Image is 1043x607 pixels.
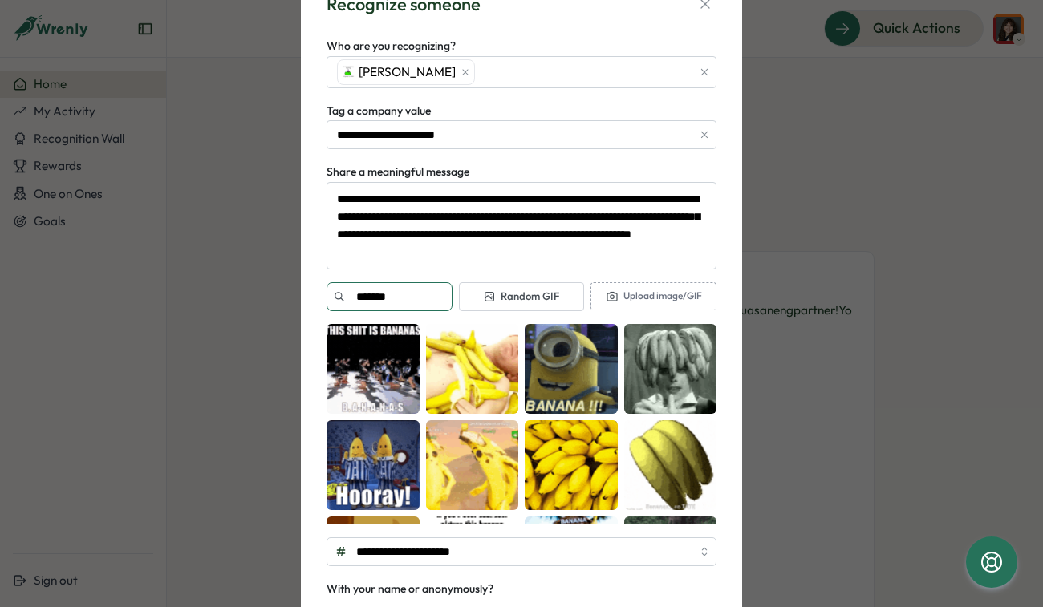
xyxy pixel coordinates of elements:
label: Share a meaningful message [327,164,469,181]
img: Yazeed Loonat [341,65,355,79]
label: Tag a company value [327,103,431,120]
label: Who are you recognizing? [327,38,456,55]
span: [PERSON_NAME] [359,63,456,81]
div: With your name or anonymously? [327,581,493,598]
button: Random GIF [459,282,585,311]
span: Random GIF [483,289,559,304]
